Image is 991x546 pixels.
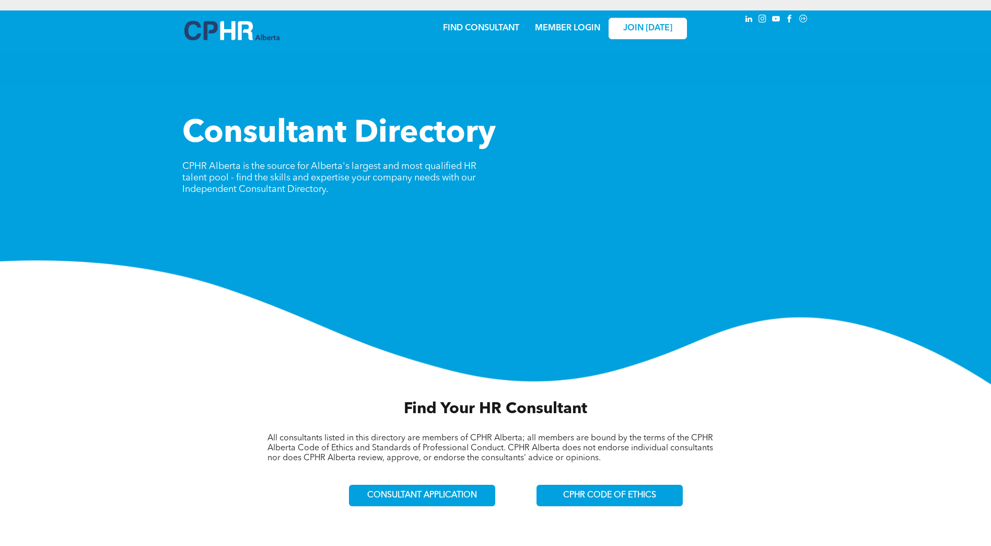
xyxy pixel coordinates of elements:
[267,434,713,462] span: All consultants listed in this directory are members of CPHR Alberta; all members are bound by th...
[743,13,755,27] a: linkedin
[537,485,683,506] a: CPHR CODE OF ETHICS
[182,162,476,194] span: CPHR Alberta is the source for Alberta's largest and most qualified HR talent pool - find the ski...
[367,491,477,500] span: CONSULTANT APPLICATION
[798,13,809,27] a: Social network
[404,401,587,417] span: Find Your HR Consultant
[443,24,519,32] a: FIND CONSULTANT
[784,13,796,27] a: facebook
[609,18,687,39] a: JOIN [DATE]
[771,13,782,27] a: youtube
[563,491,656,500] span: CPHR CODE OF ETHICS
[535,24,600,32] a: MEMBER LOGIN
[184,21,279,40] img: A blue and white logo for cp alberta
[757,13,768,27] a: instagram
[182,118,496,150] span: Consultant Directory
[349,485,495,506] a: CONSULTANT APPLICATION
[623,24,672,33] span: JOIN [DATE]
